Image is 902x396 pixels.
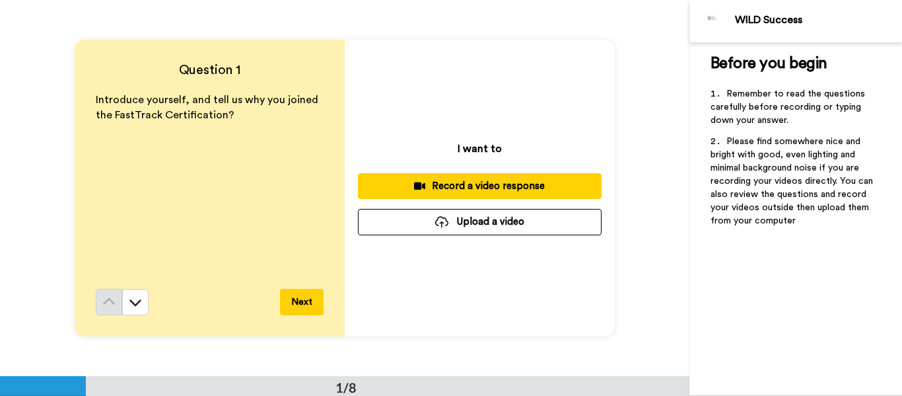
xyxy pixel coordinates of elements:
h4: Question 1 [96,61,324,79]
img: Profile Image [697,5,728,37]
span: Introduce yourself, and tell us why you joined the FastTrack Certification? [96,95,321,120]
button: Next [280,289,324,315]
button: Upload a video [358,209,602,235]
span: Please find somewhere nice and bright with good, even lighting and minimal background noise if yo... [711,137,876,225]
button: Record a video response [358,173,602,199]
div: Record a video response [368,179,591,193]
p: I want to [458,141,502,157]
span: Before you begin [711,56,827,71]
span: Remember to read the questions carefully before recording or typing down your answer. [711,89,868,125]
div: WILD Success [735,14,901,26]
